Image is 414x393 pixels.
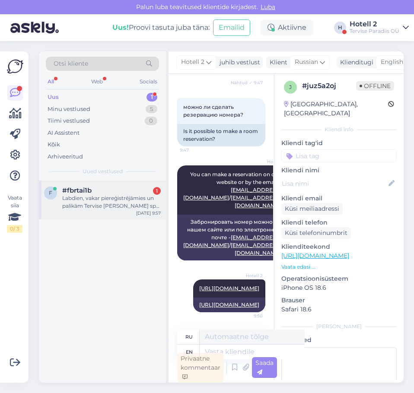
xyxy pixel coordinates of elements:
[181,57,204,67] span: Hotell 2
[7,58,23,75] img: Askly Logo
[252,261,284,267] span: 9:50
[48,140,60,149] div: Kõik
[381,57,403,67] span: English
[230,313,263,319] span: 9:50
[350,21,409,35] a: Hotell 2Tervise Paradiis OÜ
[284,100,388,118] div: [GEOGRAPHIC_DATA], [GEOGRAPHIC_DATA]
[281,296,397,305] p: Brauser
[62,187,92,194] span: #fbrtai1b
[136,210,161,216] div: [DATE] 9:57
[7,225,22,233] div: 0 / 3
[7,194,22,233] div: Vaata siia
[186,345,193,359] div: en
[281,126,397,133] div: Kliendi info
[230,79,263,86] span: Nähtud ✓ 9:47
[281,218,397,227] p: Kliendi telefon
[46,76,56,87] div: All
[281,323,397,330] div: [PERSON_NAME]
[177,124,265,146] div: Is it possible to make a room reservation?
[350,28,399,35] div: Tervise Paradiis OÜ
[282,179,387,188] input: Lisa nimi
[54,59,88,68] span: Otsi kliente
[231,194,280,209] a: [EMAIL_ADDRESS][DOMAIN_NAME]
[183,104,243,118] span: можно ли сделать резервацию номера?
[180,147,212,153] span: 9:47
[231,242,280,256] a: [EMAIL_ADDRESS][DOMAIN_NAME]
[281,305,397,314] p: Safari 18.6
[138,76,159,87] div: Socials
[266,58,287,67] div: Klient
[281,283,397,292] p: iPhone OS 18.6
[281,203,343,215] div: Küsi meiliaadressi
[177,353,224,383] div: Privaatne kommentaar
[153,187,161,195] div: 1
[334,22,346,34] div: H
[281,242,397,251] p: Klienditeekond
[145,117,157,125] div: 0
[289,84,292,90] span: j
[281,336,397,345] p: Märkmed
[183,234,280,248] a: [EMAIL_ADDRESS][DOMAIN_NAME]
[281,166,397,175] p: Kliendi nimi
[62,194,161,210] div: Labdien, vakar piereģistrējāmies un palikām Tervise [PERSON_NAME] spa viesnīcā pa nakti, un šodie...
[146,105,157,114] div: 5
[183,187,280,201] a: [EMAIL_ADDRESS][DOMAIN_NAME]
[258,3,278,11] span: Luba
[252,158,284,165] span: Hotell 2
[48,105,90,114] div: Minu vestlused
[255,359,274,376] span: Saada
[281,139,397,148] p: Kliendi tag'id
[356,81,394,91] span: Offline
[213,19,250,36] button: Emailid
[230,273,263,279] span: Hotell 2
[261,20,313,35] div: Aktiivne
[183,171,282,209] span: You can make a reservation on our website or by the email - /
[146,93,157,101] div: 1
[350,21,399,28] div: Hotell 2
[48,93,59,101] div: Uus
[295,57,318,67] span: Russian
[177,215,287,260] div: Забронировать номер можно на нашем сайте или по электронной почте - /
[216,58,260,67] div: juhib vestlust
[302,81,356,91] div: # juz5a2oj
[48,117,90,125] div: Tiimi vestlused
[281,227,351,239] div: Küsi telefoninumbrit
[89,76,105,87] div: Web
[83,168,123,175] span: Uued vestlused
[281,252,349,260] a: [URL][DOMAIN_NAME]
[112,23,129,32] b: Uus!
[337,58,373,67] div: Klienditugi
[281,149,397,162] input: Lisa tag
[49,190,52,196] span: f
[281,274,397,283] p: Operatsioonisüsteem
[48,129,80,137] div: AI Assistent
[281,263,397,271] p: Vaata edasi ...
[112,22,210,33] div: Proovi tasuta juba täna:
[199,285,259,292] a: [URL][DOMAIN_NAME]
[48,152,83,161] div: Arhiveeritud
[281,194,397,203] p: Kliendi email
[185,330,193,344] div: ru
[199,301,259,308] a: [URL][DOMAIN_NAME]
